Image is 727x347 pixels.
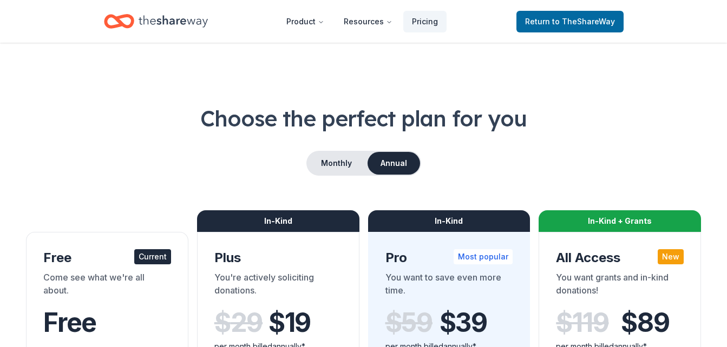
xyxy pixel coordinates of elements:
span: $ 89 [621,308,669,338]
div: Free [43,249,171,266]
button: Annual [368,152,420,175]
button: Monthly [307,152,365,175]
div: You want to save even more time. [385,271,513,301]
span: Free [43,306,96,338]
h1: Choose the perfect plan for you [26,103,701,134]
div: In-Kind [368,210,530,232]
span: to TheShareWay [552,17,615,26]
div: Plus [214,249,342,266]
div: All Access [556,249,684,266]
a: Returnto TheShareWay [516,11,624,32]
div: New [658,249,684,264]
div: You're actively soliciting donations. [214,271,342,301]
span: Return [525,15,615,28]
span: $ 19 [268,308,311,338]
div: Pro [385,249,513,266]
a: Pricing [403,11,447,32]
div: Come see what we're all about. [43,271,171,301]
div: In-Kind + Grants [539,210,701,232]
nav: Main [278,9,447,34]
button: Product [278,11,333,32]
button: Resources [335,11,401,32]
div: Current [134,249,171,264]
div: In-Kind [197,210,359,232]
span: $ 39 [440,308,487,338]
div: You want grants and in-kind donations! [556,271,684,301]
div: Most popular [454,249,513,264]
a: Home [104,9,208,34]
